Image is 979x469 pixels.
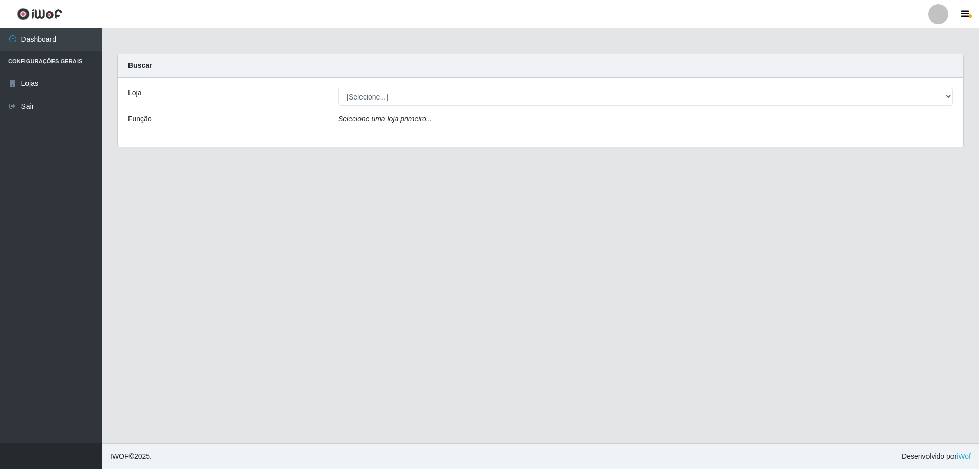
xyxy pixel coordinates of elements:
strong: Buscar [128,61,152,69]
i: Selecione uma loja primeiro... [338,115,432,123]
label: Função [128,114,152,125]
span: © 2025 . [110,451,152,462]
label: Loja [128,88,141,98]
span: Desenvolvido por [901,451,971,462]
span: IWOF [110,452,129,460]
a: iWof [957,452,971,460]
img: CoreUI Logo [17,8,62,20]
